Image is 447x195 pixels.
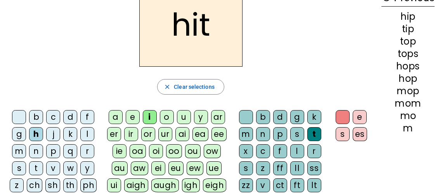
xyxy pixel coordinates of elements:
div: t [307,127,321,141]
div: ar [211,110,225,124]
div: or [141,127,155,141]
div: ue [206,161,222,175]
div: i [143,110,157,124]
div: mop [381,86,435,96]
div: e [353,110,367,124]
div: v [256,178,270,192]
div: ei [151,161,165,175]
div: hop [381,74,435,83]
div: hops [381,62,435,71]
div: m [239,127,253,141]
div: oi [149,144,163,158]
div: tops [381,49,435,59]
div: c [256,144,270,158]
div: y [80,161,94,175]
div: ir [124,127,138,141]
div: e [126,110,140,124]
div: s [336,127,350,141]
div: ct [273,178,287,192]
div: eu [168,161,184,175]
div: f [273,144,287,158]
div: ee [211,127,227,141]
div: hip [381,12,435,21]
mat-icon: close [164,83,171,90]
div: mo [381,111,435,121]
span: Clear selections [174,82,215,91]
div: a [109,110,123,124]
div: ie [113,144,126,158]
div: c [46,110,60,124]
div: top [381,37,435,46]
div: ai [175,127,189,141]
div: aigh [124,178,148,192]
div: x [239,144,253,158]
div: p [273,127,287,141]
div: r [307,144,321,158]
div: u [177,110,191,124]
div: q [63,144,77,158]
div: ft [290,178,304,192]
div: w [63,161,77,175]
div: y [194,110,208,124]
div: tip [381,24,435,34]
div: eigh [203,178,226,192]
div: ea [192,127,208,141]
div: zz [239,178,253,192]
div: n [256,127,270,141]
div: g [12,127,26,141]
div: b [29,110,43,124]
div: ss [307,161,321,175]
div: s [239,161,253,175]
div: z [256,161,270,175]
div: aw [131,161,148,175]
div: th [63,178,77,192]
div: oa [130,144,146,158]
div: ew [187,161,203,175]
div: v [46,161,60,175]
div: d [63,110,77,124]
div: er [107,127,121,141]
div: j [46,127,60,141]
div: n [29,144,43,158]
div: mom [381,99,435,108]
div: au [112,161,128,175]
div: s [290,127,304,141]
div: k [307,110,321,124]
div: m [12,144,26,158]
div: f [80,110,94,124]
div: ur [158,127,172,141]
div: ff [273,161,287,175]
div: sh [45,178,60,192]
div: l [290,144,304,158]
div: g [290,110,304,124]
div: p [46,144,60,158]
div: t [29,161,43,175]
div: ch [27,178,42,192]
div: ll [290,161,304,175]
div: h [29,127,43,141]
div: r [80,144,94,158]
div: igh [182,178,200,192]
div: ph [80,178,97,192]
div: s [12,161,26,175]
div: z [10,178,24,192]
div: ui [107,178,121,192]
div: b [256,110,270,124]
button: Clear selections [157,79,224,95]
div: m [381,124,435,133]
div: augh [151,178,179,192]
div: lt [307,178,321,192]
div: l [80,127,94,141]
div: ou [185,144,201,158]
div: oo [166,144,182,158]
div: es [353,127,367,141]
div: ow [204,144,221,158]
div: o [160,110,174,124]
div: k [63,127,77,141]
div: d [273,110,287,124]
